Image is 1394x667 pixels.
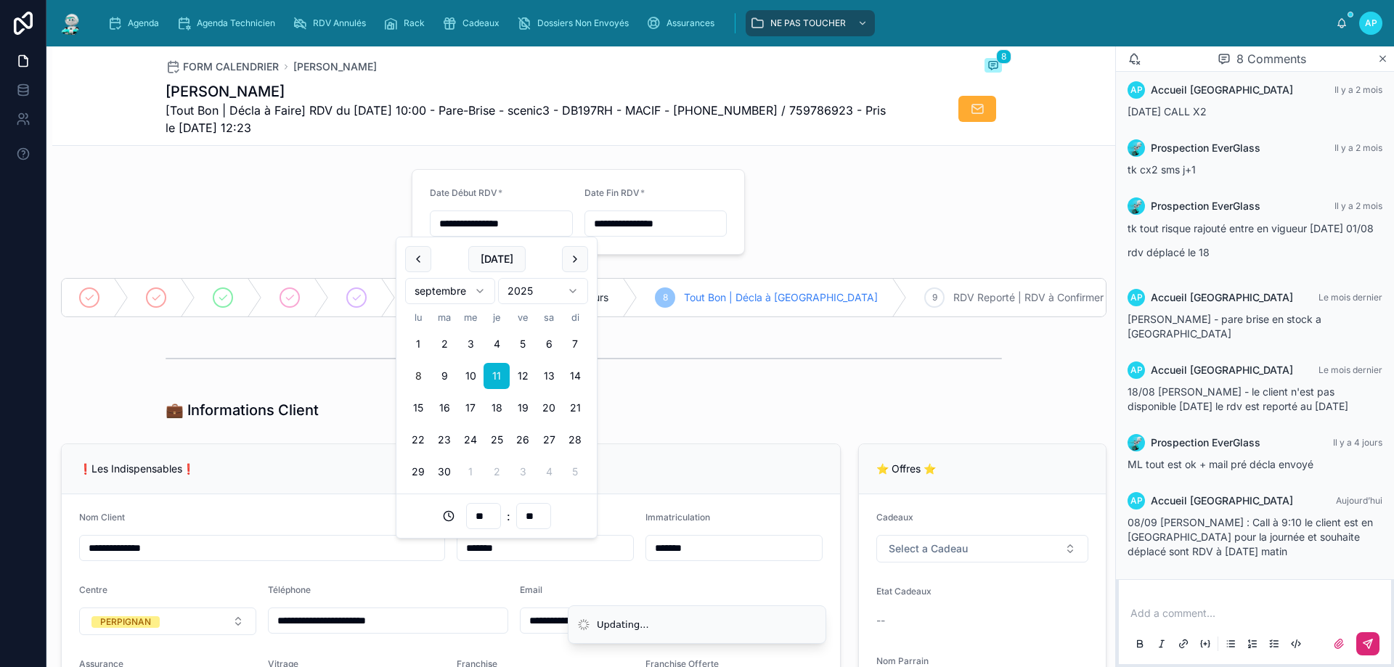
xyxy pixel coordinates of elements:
span: Email [520,584,542,595]
div: Updating... [597,618,649,632]
h1: [PERSON_NAME] [166,81,893,102]
th: vendredi [510,310,536,325]
button: vendredi 26 septembre 2025 [510,427,536,453]
button: lundi 1 septembre 2025 [405,331,431,357]
span: AP [1130,364,1143,376]
span: AP [1130,292,1143,303]
span: Accueil [GEOGRAPHIC_DATA] [1151,363,1293,377]
span: 08/09 [PERSON_NAME] : Call à 9:10 le client est en [GEOGRAPHIC_DATA] pour la journée et souhaite ... [1128,516,1373,557]
span: Centre [79,584,107,595]
span: Il y a 2 mois [1334,200,1382,211]
button: mardi 23 septembre 2025 [431,427,457,453]
span: FORM CALENDRIER [183,60,279,74]
th: jeudi [484,310,510,325]
th: samedi [536,310,562,325]
span: tk cx2 sms j+1 [1128,163,1196,176]
span: Prospection EverGlass [1151,199,1260,213]
th: dimanche [562,310,588,325]
span: Il y a 2 mois [1334,142,1382,153]
button: samedi 27 septembre 2025 [536,427,562,453]
span: Immatriculation [645,512,710,523]
button: Select Button [876,535,1088,562]
span: Rack [404,17,425,29]
button: lundi 15 septembre 2025 [405,395,431,421]
span: ⭐ Offres ⭐ [876,462,936,475]
a: Dossiers Non Envoyés [513,10,639,36]
span: Date Début RDV [430,187,497,198]
a: Rack [379,10,435,36]
span: Etat Cadeaux [876,586,932,597]
button: lundi 29 septembre 2025 [405,459,431,485]
a: Cadeaux [438,10,510,36]
span: ML tout est ok + mail pré décla envoyé [1128,458,1313,470]
img: App logo [58,12,84,35]
span: Tout Bon | Décla à [GEOGRAPHIC_DATA] [684,290,878,305]
span: Date Fin RDV [584,187,640,198]
span: Nom Parrain [876,655,929,666]
button: dimanche 7 septembre 2025 [562,331,588,357]
button: samedi 13 septembre 2025 [536,363,562,389]
button: dimanche 21 septembre 2025 [562,395,588,421]
span: Agenda Technicien [197,17,275,29]
th: mercredi [457,310,484,325]
a: Assurances [642,10,725,36]
button: Today, lundi 8 septembre 2025 [405,363,431,389]
button: mercredi 3 septembre 2025 [457,331,484,357]
button: Select Button [79,607,256,635]
span: Téléphone [268,584,311,595]
button: dimanche 5 octobre 2025 [562,459,588,485]
a: [PERSON_NAME] [293,60,377,74]
button: vendredi 12 septembre 2025 [510,363,536,389]
span: [DATE] CALL X2 [1128,105,1207,118]
button: mercredi 10 septembre 2025 [457,363,484,389]
span: RDV Annulés [313,17,366,29]
button: samedi 6 septembre 2025 [536,331,562,357]
button: mercredi 24 septembre 2025 [457,427,484,453]
span: Le mois dernier [1318,292,1382,303]
p: tk tout risque rajouté entre en vigueur [DATE] 01/08 [1128,221,1382,236]
span: AP [1365,17,1377,29]
button: mardi 30 septembre 2025 [431,459,457,485]
button: jeudi 11 septembre 2025, selected [484,363,510,389]
span: Il y a 2 mois [1334,84,1382,95]
button: jeudi 25 septembre 2025 [484,427,510,453]
button: dimanche 28 septembre 2025 [562,427,588,453]
span: Il y a 4 jours [1333,437,1382,448]
button: vendredi 19 septembre 2025 [510,395,536,421]
span: ❗Les Indispensables❗ [79,462,195,475]
a: RDV Annulés [288,10,376,36]
span: -- [876,613,885,628]
span: Assurances [667,17,714,29]
h1: 💼 Informations Client [166,400,319,420]
span: Cadeaux [462,17,500,29]
span: Prospection EverGlass [1151,141,1260,155]
button: mardi 9 septembre 2025 [431,363,457,389]
span: NE PAS TOUCHER [770,17,846,29]
span: 18/08 [PERSON_NAME] - le client n'est pas disponible [DATE] le rdv est reporté au [DATE] [1128,385,1348,412]
span: Accueil [GEOGRAPHIC_DATA] [1151,290,1293,305]
button: vendredi 5 septembre 2025 [510,331,536,357]
a: Agenda [103,10,169,36]
button: jeudi 2 octobre 2025 [484,459,510,485]
table: septembre 2025 [405,310,588,485]
span: Aujourd’hui [1336,495,1382,506]
a: Agenda Technicien [172,10,285,36]
button: vendredi 3 octobre 2025 [510,459,536,485]
button: mercredi 17 septembre 2025 [457,395,484,421]
span: 8 Comments [1236,50,1306,67]
span: Accueil [GEOGRAPHIC_DATA] [1151,494,1293,508]
span: [Tout Bon | Décla à Faire] RDV du [DATE] 10:00 - Pare-Brise - scenic3 - DB197RH - MACIF - [PHONE_... [166,102,893,136]
span: 8 [663,292,668,303]
span: [PERSON_NAME] - pare brise en stock a [GEOGRAPHIC_DATA] [1128,313,1321,340]
div: PERPIGNAN [100,616,151,628]
button: mercredi 1 octobre 2025 [457,459,484,485]
button: jeudi 4 septembre 2025 [484,331,510,357]
span: Select a Cadeau [889,541,968,556]
button: samedi 20 septembre 2025 [536,395,562,421]
button: samedi 4 octobre 2025 [536,459,562,485]
a: NE PAS TOUCHER [746,10,875,36]
span: Agenda [128,17,159,29]
span: Cadeaux [876,512,913,523]
span: 9 [932,292,937,303]
th: mardi [431,310,457,325]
